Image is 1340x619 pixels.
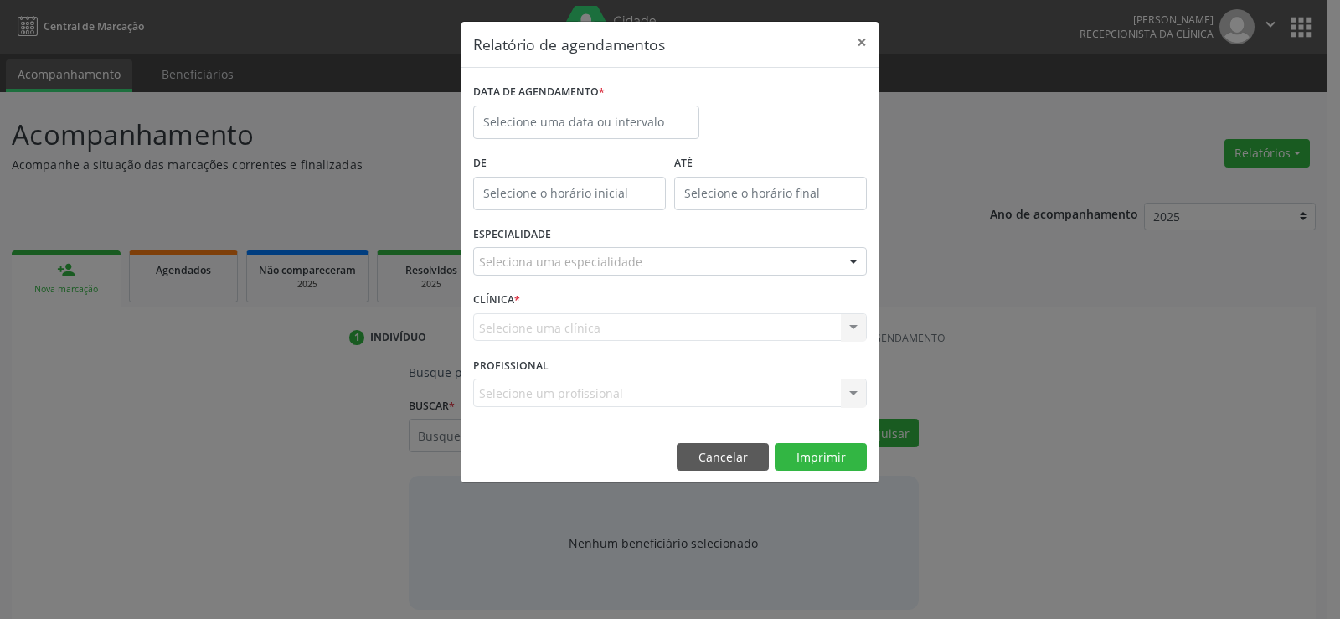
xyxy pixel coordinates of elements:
[473,34,665,55] h5: Relatório de agendamentos
[775,443,867,472] button: Imprimir
[473,80,605,106] label: DATA DE AGENDAMENTO
[473,287,520,313] label: CLÍNICA
[479,253,642,271] span: Seleciona uma especialidade
[674,151,867,177] label: ATÉ
[473,177,666,210] input: Selecione o horário inicial
[674,177,867,210] input: Selecione o horário final
[845,22,879,63] button: Close
[473,222,551,248] label: ESPECIALIDADE
[677,443,769,472] button: Cancelar
[473,151,666,177] label: De
[473,106,699,139] input: Selecione uma data ou intervalo
[473,353,549,379] label: PROFISSIONAL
